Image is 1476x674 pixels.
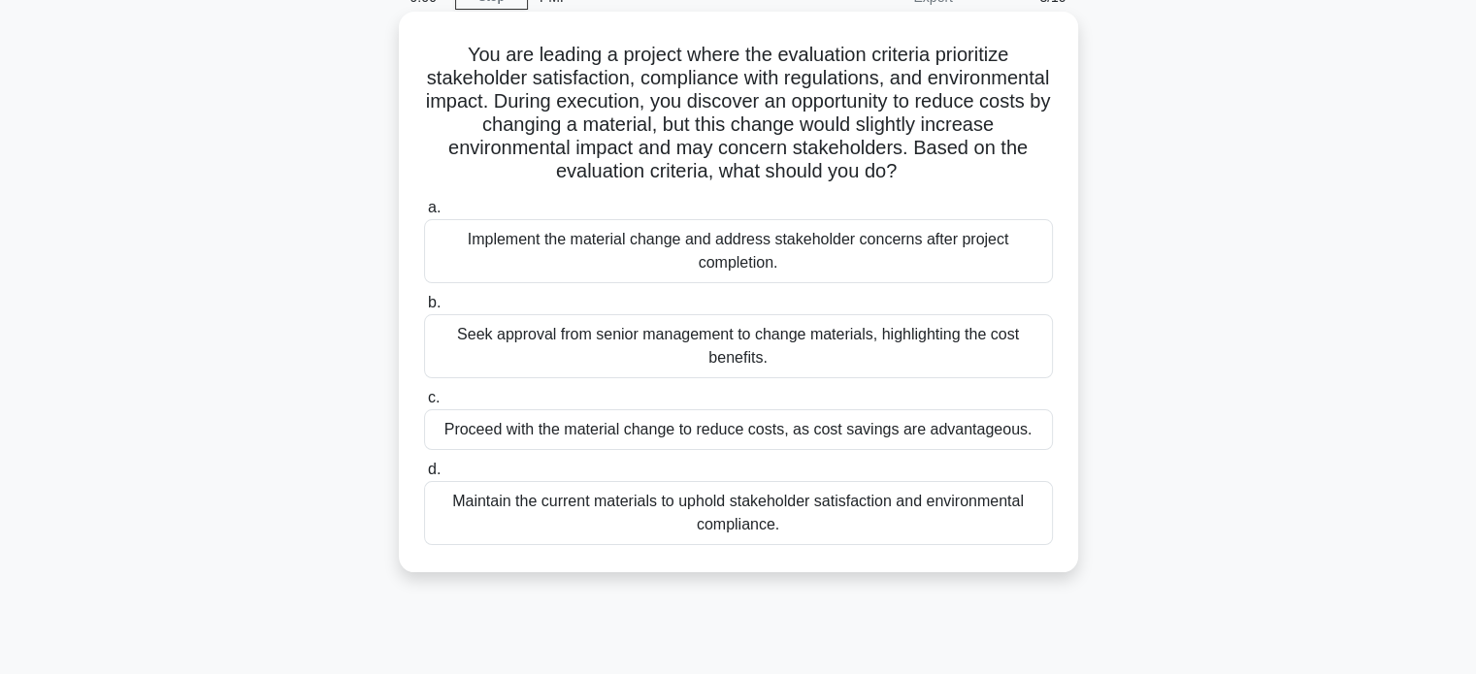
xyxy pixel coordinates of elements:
h5: You are leading a project where the evaluation criteria prioritize stakeholder satisfaction, comp... [422,43,1055,184]
div: Seek approval from senior management to change materials, highlighting the cost benefits. [424,314,1053,378]
div: Proceed with the material change to reduce costs, as cost savings are advantageous. [424,409,1053,450]
span: a. [428,199,441,215]
span: d. [428,461,441,477]
span: c. [428,389,440,405]
div: Maintain the current materials to uphold stakeholder satisfaction and environmental compliance. [424,481,1053,545]
span: b. [428,294,441,310]
div: Implement the material change and address stakeholder concerns after project completion. [424,219,1053,283]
